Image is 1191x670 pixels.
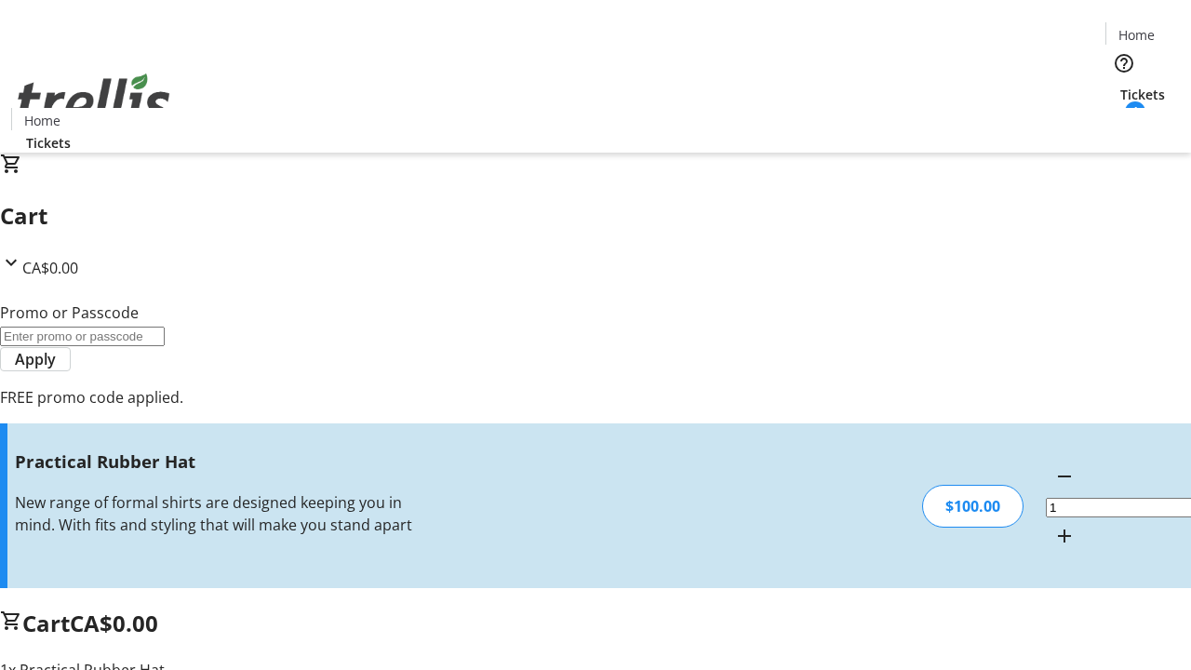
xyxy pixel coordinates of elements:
[1046,458,1083,495] button: Decrement by one
[11,53,177,146] img: Orient E2E Organization iZ420mQ27c's Logo
[1120,85,1165,104] span: Tickets
[22,258,78,278] span: CA$0.00
[1106,25,1166,45] a: Home
[15,348,56,370] span: Apply
[26,133,71,153] span: Tickets
[15,491,422,536] div: New range of formal shirts are designed keeping you in mind. With fits and styling that will make...
[922,485,1024,528] div: $100.00
[12,111,72,130] a: Home
[1046,517,1083,555] button: Increment by one
[24,111,60,130] span: Home
[70,608,158,638] span: CA$0.00
[15,449,422,475] h3: Practical Rubber Hat
[11,133,86,153] a: Tickets
[1105,104,1143,141] button: Cart
[1105,45,1143,82] button: Help
[1105,85,1180,104] a: Tickets
[1118,25,1155,45] span: Home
